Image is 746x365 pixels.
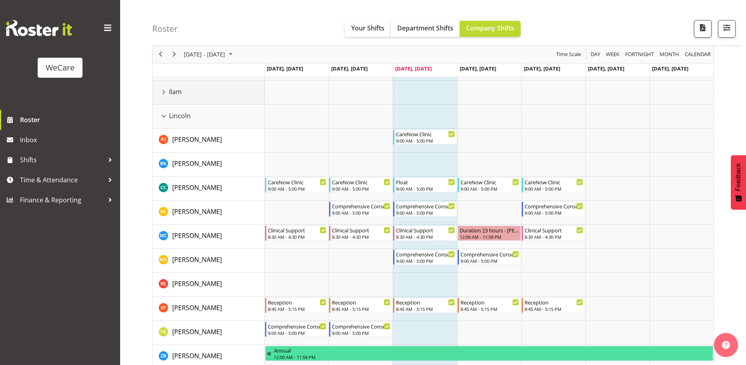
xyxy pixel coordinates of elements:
div: 9:00 AM - 5:00 PM [525,210,583,216]
td: Lincoln resource [153,105,265,129]
img: help-xxl-2.png [722,341,730,349]
div: Samantha Poultney"s event - Reception Begin From Tuesday, September 30, 2025 at 8:45:00 AM GMT+13... [329,298,392,313]
button: Fortnight [624,50,656,60]
a: [PERSON_NAME] [172,351,222,361]
div: Charlotte Courtney"s event - CareNow Clinic Begin From Tuesday, September 30, 2025 at 9:00:00 AM ... [329,177,392,193]
div: Reception [268,298,326,306]
span: Time & Attendance [20,174,104,186]
span: Month [659,50,680,60]
div: Yvonne Denny"s event - Comprehensive Consult Begin From Monday, September 29, 2025 at 9:00:00 AM ... [265,322,328,337]
div: Ena Advincula"s event - Comprehensive Consult Begin From Tuesday, September 30, 2025 at 9:00:00 A... [329,202,392,217]
button: Previous [155,50,166,60]
a: [PERSON_NAME] [172,279,222,288]
div: Comprehensive Consult [396,202,454,210]
a: [PERSON_NAME] [172,231,222,240]
button: Timeline Day [589,50,602,60]
span: [DATE], [DATE] [524,65,560,72]
div: Charlotte Courtney"s event - CareNow Clinic Begin From Monday, September 29, 2025 at 9:00:00 AM G... [265,177,328,193]
div: Duration 23 hours - [PERSON_NAME] [460,226,519,234]
div: 9:00 AM - 5:00 PM [396,186,454,192]
a: [PERSON_NAME] [172,255,222,264]
div: 8:45 AM - 5:15 PM [332,306,390,312]
div: 9:00 AM - 5:00 PM [332,330,390,336]
div: Amy Johannsen"s event - CareNow Clinic Begin From Wednesday, October 1, 2025 at 9:00:00 AM GMT+13... [393,129,456,145]
span: Inbox [20,134,116,146]
div: WeCare [46,62,74,74]
td: Amy Johannsen resource [153,129,265,153]
div: 8:30 AM - 4:30 PM [525,234,583,240]
span: [DATE] - [DATE] [183,50,226,60]
span: [DATE], [DATE] [395,65,432,72]
td: Natasha Ottley resource [153,249,265,273]
div: Sep 29 - Oct 05, 2025 [181,46,237,63]
span: Fortnight [624,50,655,60]
span: Your Shifts [351,24,384,32]
div: Charlotte Courtney"s event - Float Begin From Wednesday, October 1, 2025 at 9:00:00 AM GMT+13:00 ... [393,177,456,193]
a: [PERSON_NAME] [172,183,222,192]
button: September 2025 [183,50,236,60]
div: Charlotte Courtney"s event - CareNow Clinic Begin From Friday, October 3, 2025 at 9:00:00 AM GMT+... [522,177,585,193]
button: Company Shifts [460,21,521,37]
h4: Roster [152,24,178,33]
div: Clinical Support [396,226,454,234]
span: Roster [20,114,116,126]
a: [PERSON_NAME] [172,159,222,168]
div: Samantha Poultney"s event - Reception Begin From Friday, October 3, 2025 at 8:45:00 AM GMT+13:00 ... [522,298,585,313]
span: Day [590,50,601,60]
button: Filter Shifts [718,20,736,38]
span: calendar [684,50,712,60]
div: 8:30 AM - 4:30 PM [268,234,326,240]
span: Finance & Reporting [20,194,104,206]
button: Next [169,50,180,60]
div: 9:00 AM - 5:00 PM [268,186,326,192]
div: Charlotte Courtney"s event - CareNow Clinic Begin From Thursday, October 2, 2025 at 9:00:00 AM GM... [458,177,521,193]
span: Ilam [169,87,182,97]
a: [PERSON_NAME] [172,327,222,337]
div: Natasha Ottley"s event - Comprehensive Consult Begin From Thursday, October 2, 2025 at 9:00:00 AM... [458,250,521,265]
div: Annual [274,346,711,354]
button: Department Shifts [391,21,460,37]
div: next period [167,46,181,63]
div: 8:45 AM - 5:15 PM [268,306,326,312]
td: Yvonne Denny resource [153,321,265,345]
a: [PERSON_NAME] [172,303,222,313]
span: Lincoln [169,111,191,121]
span: [DATE], [DATE] [588,65,624,72]
div: Samantha Poultney"s event - Reception Begin From Wednesday, October 1, 2025 at 8:45:00 AM GMT+13:... [393,298,456,313]
button: Timeline Month [658,50,681,60]
td: Charlotte Courtney resource [153,177,265,201]
div: Reception [460,298,519,306]
div: previous period [154,46,167,63]
div: 9:00 AM - 5:00 PM [268,330,326,336]
div: 9:00 AM - 5:00 PM [332,210,390,216]
span: Week [605,50,620,60]
div: Clinical Support [525,226,583,234]
div: 9:00 AM - 5:00 PM [396,210,454,216]
div: CareNow Clinic [525,178,583,186]
td: Samantha Poultney resource [153,297,265,321]
div: 12:00 AM - 11:59 PM [460,234,519,240]
span: Department Shifts [397,24,453,32]
button: Timeline Week [605,50,621,60]
div: Mary Childs"s event - Duration 23 hours - Mary Childs Begin From Thursday, October 2, 2025 at 12:... [458,226,521,241]
span: [DATE], [DATE] [267,65,303,72]
div: Comprehensive Consult [332,202,390,210]
div: Natasha Ottley"s event - Comprehensive Consult Begin From Wednesday, October 1, 2025 at 9:00:00 A... [393,250,456,265]
span: [PERSON_NAME] [172,135,222,144]
div: Mary Childs"s event - Clinical Support Begin From Monday, September 29, 2025 at 8:30:00 AM GMT+13... [265,226,328,241]
td: Ilam resource [153,81,265,105]
span: Company Shifts [466,24,514,32]
div: Mary Childs"s event - Clinical Support Begin From Friday, October 3, 2025 at 8:30:00 AM GMT+13:00... [522,226,585,241]
div: Clinical Support [332,226,390,234]
div: 9:00 AM - 5:00 PM [332,186,390,192]
div: 8:45 AM - 5:15 PM [460,306,519,312]
td: Mary Childs resource [153,225,265,249]
div: Yvonne Denny"s event - Comprehensive Consult Begin From Tuesday, September 30, 2025 at 9:00:00 AM... [329,322,392,337]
